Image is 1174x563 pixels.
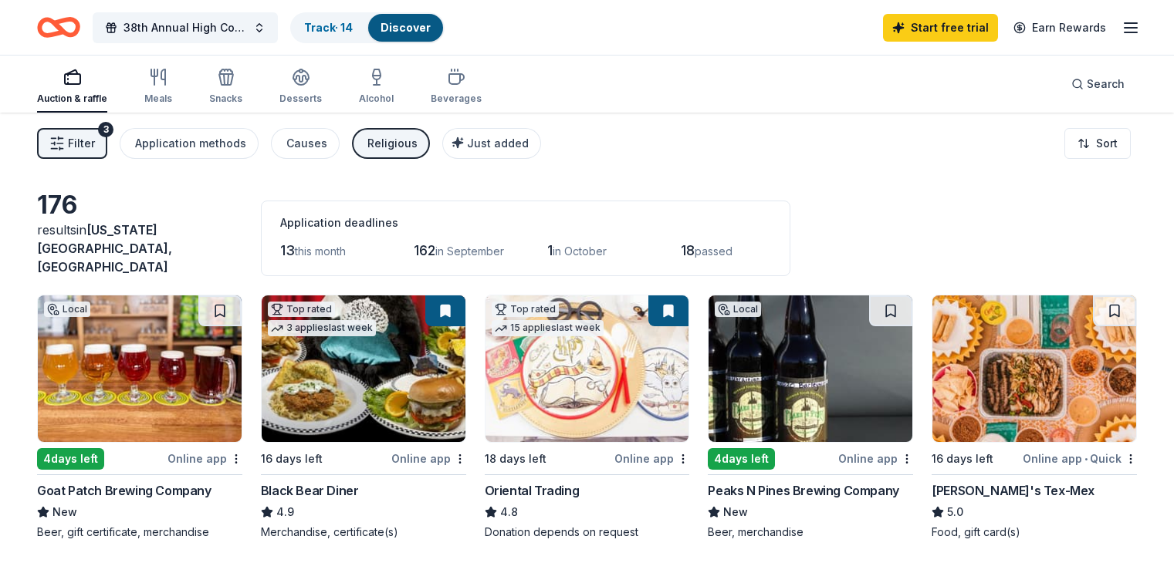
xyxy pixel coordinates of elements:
span: 5.0 [947,503,963,521]
div: 18 days left [485,450,546,468]
img: Image for Goat Patch Brewing Company [38,295,242,442]
div: Local [44,302,90,317]
button: Auction & raffle [37,62,107,113]
button: Search [1059,69,1137,99]
span: New [52,503,77,521]
span: Filter [68,134,95,153]
a: Track· 14 [304,21,353,34]
div: Meals [144,93,172,105]
span: 13 [280,242,295,258]
span: [US_STATE][GEOGRAPHIC_DATA], [GEOGRAPHIC_DATA] [37,222,172,275]
div: Online app [167,449,242,468]
div: Online app [838,449,913,468]
button: Snacks [209,62,242,113]
button: Alcohol [359,62,394,113]
a: Start free trial [883,14,998,42]
div: Online app [391,449,466,468]
div: 16 days left [932,450,993,468]
div: Auction & raffle [37,93,107,105]
a: Image for Black Bear DinerTop rated3 applieslast week16 days leftOnline appBlack Bear Diner4.9Mer... [261,295,466,540]
div: Online app [614,449,689,468]
span: 4.8 [500,503,518,521]
button: Track· 14Discover [290,12,445,43]
span: 4.9 [276,503,294,521]
div: Top rated [492,302,559,317]
span: passed [695,244,732,258]
span: this month [295,244,346,258]
button: 38th Annual High County Toy Run [93,12,278,43]
button: Causes [271,128,340,159]
div: 4 days left [708,448,775,470]
div: Beverages [431,93,482,105]
span: Just added [467,137,529,150]
a: Image for Peaks N Pines Brewing CompanyLocal4days leftOnline appPeaks N Pines Brewing CompanyNewB... [708,295,913,540]
div: 3 [98,122,113,137]
a: Discover [381,21,431,34]
span: in October [553,244,607,258]
div: 16 days left [261,450,323,468]
button: Beverages [431,62,482,113]
span: Search [1087,75,1125,93]
button: Application methods [120,128,259,159]
span: Sort [1096,134,1118,153]
div: Alcohol [359,93,394,105]
div: Black Bear Diner [261,481,359,500]
span: 162 [414,242,435,258]
div: 4 days left [37,448,104,470]
a: Earn Rewards [1004,14,1115,42]
div: Causes [286,134,327,153]
img: Image for Chuy's Tex-Mex [932,295,1136,442]
div: Application deadlines [280,214,771,232]
a: Home [37,9,80,46]
button: Desserts [279,62,322,113]
span: 18 [681,242,695,258]
img: Image for Peaks N Pines Brewing Company [709,295,912,442]
div: Merchandise, certificate(s) [261,524,466,540]
div: Application methods [135,134,246,153]
div: [PERSON_NAME]'s Tex-Mex [932,481,1094,500]
div: Food, gift card(s) [932,524,1137,540]
div: Snacks [209,93,242,105]
a: Image for Oriental TradingTop rated15 applieslast week18 days leftOnline appOriental Trading4.8Do... [485,295,690,540]
div: 3 applies last week [268,320,376,336]
div: 15 applies last week [492,320,604,336]
img: Image for Oriental Trading [486,295,689,442]
span: in [37,222,172,275]
div: Goat Patch Brewing Company [37,481,211,500]
button: Just added [442,128,541,159]
span: 38th Annual High County Toy Run [123,19,247,37]
a: Image for Goat Patch Brewing CompanyLocal4days leftOnline appGoat Patch Brewing CompanyNewBeer, g... [37,295,242,540]
div: Top rated [268,302,335,317]
div: Local [715,302,761,317]
div: Beer, gift certificate, merchandise [37,524,242,540]
div: results [37,221,242,276]
div: Donation depends on request [485,524,690,540]
button: Filter3 [37,128,107,159]
button: Sort [1064,128,1131,159]
span: New [723,503,748,521]
span: • [1084,453,1088,465]
span: in September [435,244,504,258]
button: Meals [144,62,172,113]
button: Religious [352,128,430,159]
div: 176 [37,190,242,221]
div: Desserts [279,93,322,105]
a: Image for Chuy's Tex-Mex16 days leftOnline app•Quick[PERSON_NAME]'s Tex-Mex5.0Food, gift card(s) [932,295,1137,540]
span: 1 [547,242,553,258]
div: Oriental Trading [485,481,580,500]
div: Beer, merchandise [708,524,913,540]
div: Religious [367,134,418,153]
img: Image for Black Bear Diner [262,295,465,442]
div: Online app Quick [1023,449,1137,468]
div: Peaks N Pines Brewing Company [708,481,898,500]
